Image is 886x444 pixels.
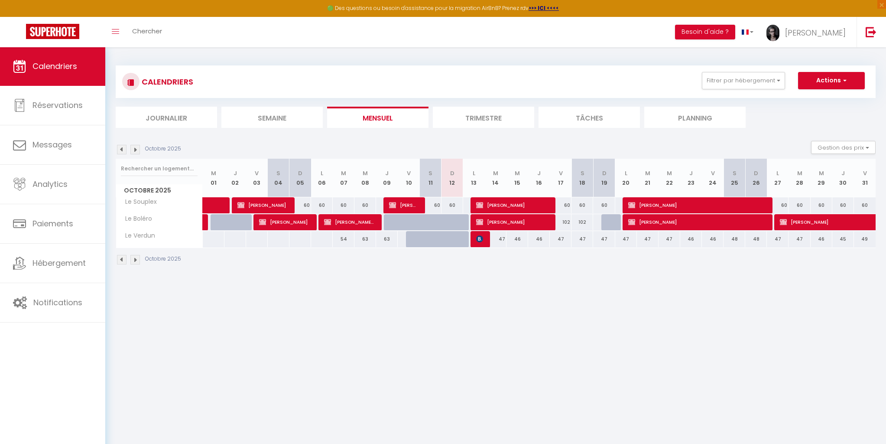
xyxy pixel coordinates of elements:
[832,197,854,213] div: 60
[485,159,506,197] th: 14
[637,231,659,247] div: 47
[354,197,376,213] div: 60
[515,169,520,177] abbr: M
[571,214,593,230] div: 102
[211,169,216,177] abbr: M
[145,145,181,153] p: Octobre 2025
[581,169,584,177] abbr: S
[593,231,615,247] div: 47
[811,159,832,197] th: 29
[841,169,845,177] abbr: J
[450,169,454,177] abbr: D
[224,159,246,197] th: 02
[441,159,463,197] th: 12
[659,159,680,197] th: 22
[333,231,354,247] div: 54
[745,159,767,197] th: 26
[832,231,854,247] div: 45
[420,159,441,197] th: 11
[324,214,375,230] span: [PERSON_NAME] Conce
[811,141,876,154] button: Gestion des prix
[116,184,202,197] span: Octobre 2025
[539,107,640,128] li: Tâches
[341,169,346,177] abbr: M
[420,197,441,213] div: 60
[255,169,259,177] abbr: V
[126,17,169,47] a: Chercher
[628,214,766,230] span: [PERSON_NAME]
[537,169,541,177] abbr: J
[760,17,857,47] a: ... [PERSON_NAME]
[724,159,745,197] th: 25
[625,169,627,177] abbr: L
[441,197,463,213] div: 60
[428,169,432,177] abbr: S
[26,24,79,39] img: Super Booking
[854,197,876,213] div: 60
[776,169,779,177] abbr: L
[237,197,288,213] span: [PERSON_NAME]
[637,159,659,197] th: 21
[289,197,311,213] div: 60
[819,169,824,177] abbr: M
[811,231,832,247] div: 46
[321,169,323,177] abbr: L
[376,231,398,247] div: 63
[493,169,498,177] abbr: M
[811,197,832,213] div: 60
[476,231,484,247] span: [PERSON_NAME]
[615,159,637,197] th: 20
[854,159,876,197] th: 31
[528,159,550,197] th: 16
[398,159,419,197] th: 10
[680,159,702,197] th: 23
[550,159,571,197] th: 17
[485,231,506,247] div: 47
[571,231,593,247] div: 47
[667,169,672,177] abbr: M
[234,169,237,177] abbr: J
[789,231,810,247] div: 47
[333,197,354,213] div: 60
[550,214,571,230] div: 102
[140,72,193,91] h3: CALENDRIERS
[117,197,159,207] span: Le Souplex
[32,179,68,189] span: Analytics
[354,231,376,247] div: 63
[767,197,789,213] div: 60
[333,159,354,197] th: 07
[797,169,802,177] abbr: M
[711,169,715,177] abbr: V
[615,231,637,247] div: 47
[145,255,181,263] p: Octobre 2025
[863,169,867,177] abbr: V
[702,231,724,247] div: 46
[767,159,789,197] th: 27
[832,159,854,197] th: 30
[32,218,73,229] span: Paiements
[298,169,302,177] abbr: D
[117,214,154,224] span: Le Boléro
[433,107,534,128] li: Trimestre
[745,231,767,247] div: 48
[311,197,333,213] div: 60
[463,159,485,197] th: 13
[506,231,528,247] div: 46
[473,169,475,177] abbr: L
[754,169,758,177] abbr: D
[33,297,82,308] span: Notifications
[327,107,428,128] li: Mensuel
[311,159,333,197] th: 06
[476,197,548,213] span: [PERSON_NAME]
[550,231,571,247] div: 47
[259,214,310,230] span: [PERSON_NAME]
[221,107,323,128] li: Semaine
[276,169,280,177] abbr: S
[32,100,83,111] span: Réservations
[789,159,810,197] th: 28
[766,25,779,41] img: ...
[529,4,559,12] a: >>> ICI <<<<
[268,159,289,197] th: 04
[389,197,418,213] span: [PERSON_NAME]
[289,159,311,197] th: 05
